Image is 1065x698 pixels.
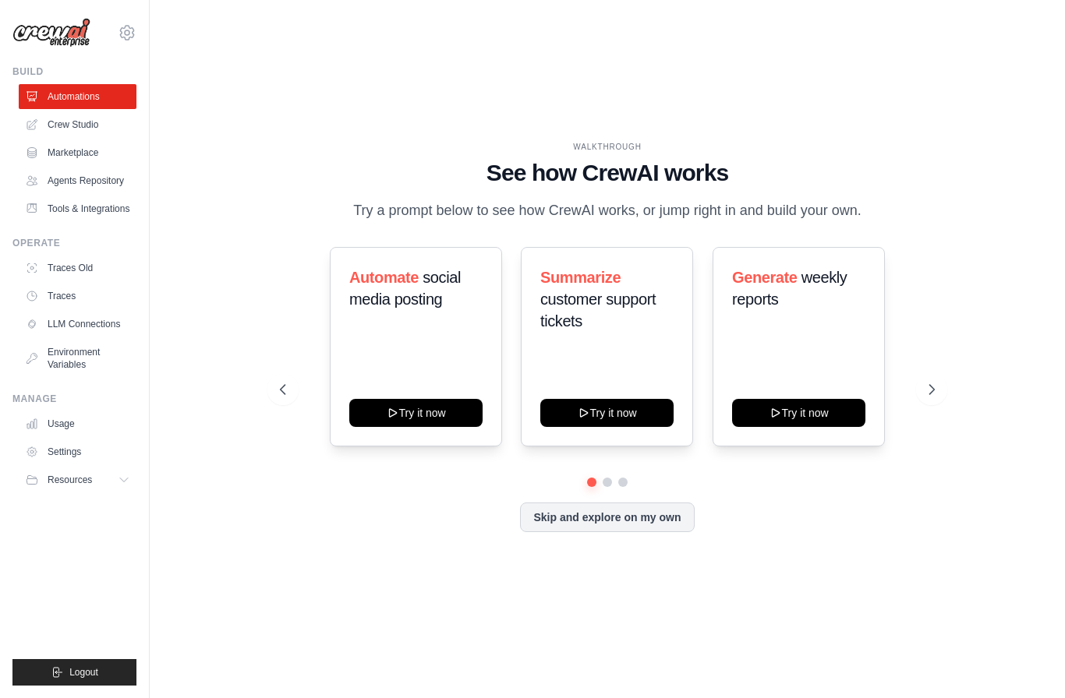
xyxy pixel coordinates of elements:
a: Settings [19,439,136,464]
a: LLM Connections [19,312,136,337]
p: Try a prompt below to see how CrewAI works, or jump right in and build your own. [345,199,869,222]
span: Automate [349,269,419,286]
div: WALKTHROUGH [280,141,935,153]
button: Try it now [540,399,674,427]
a: Traces Old [19,256,136,280]
button: Skip and explore on my own [520,502,694,532]
a: Traces [19,284,136,308]
a: Tools & Integrations [19,196,136,221]
a: Marketplace [19,140,136,165]
a: Environment Variables [19,340,136,377]
button: Resources [19,467,136,492]
a: Agents Repository [19,168,136,193]
span: Logout [69,666,98,679]
h1: See how CrewAI works [280,159,935,187]
div: Operate [12,237,136,249]
div: Manage [12,393,136,405]
a: Usage [19,411,136,436]
span: Summarize [540,269,621,286]
button: Try it now [349,399,483,427]
button: Try it now [732,399,865,427]
span: weekly reports [732,269,847,308]
a: Crew Studio [19,112,136,137]
span: customer support tickets [540,291,656,330]
div: Build [12,65,136,78]
a: Automations [19,84,136,109]
img: Logo [12,18,90,48]
span: Resources [48,474,92,486]
span: Generate [732,269,798,286]
button: Logout [12,659,136,686]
